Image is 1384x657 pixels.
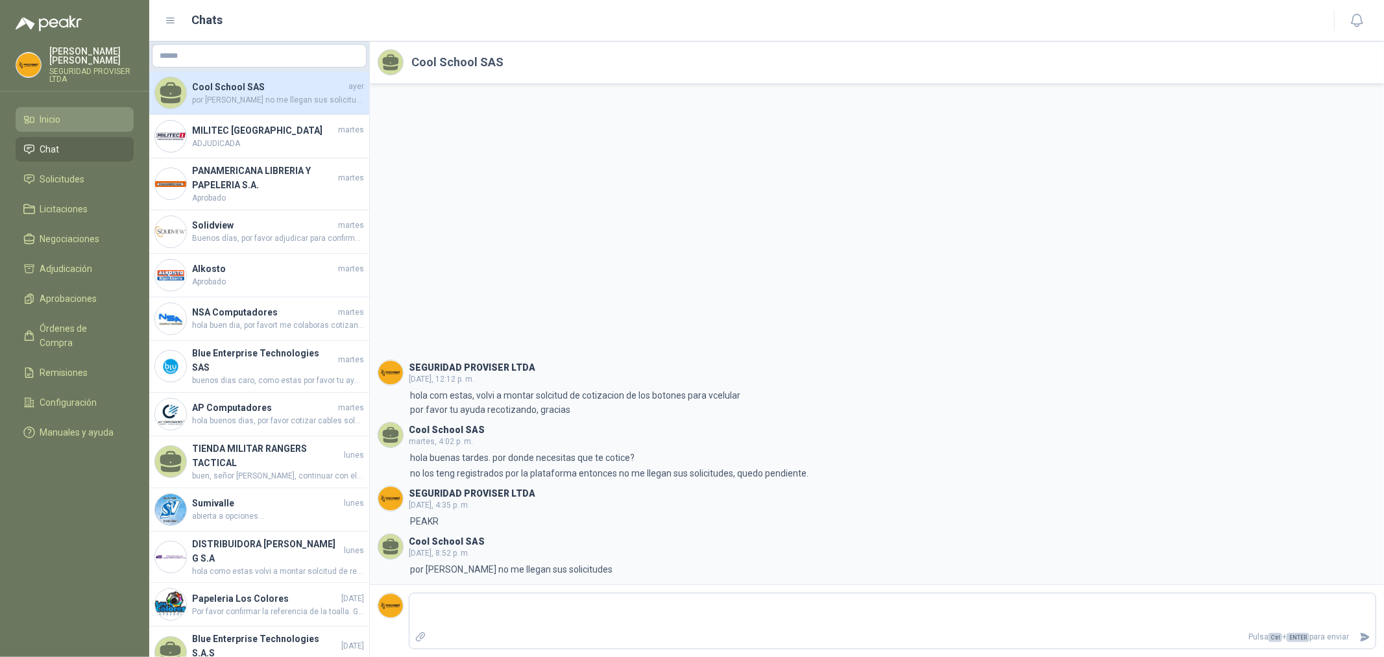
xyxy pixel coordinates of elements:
[192,346,335,375] h4: Blue Enterprise Technologies SAS
[378,360,403,385] img: Company Logo
[49,68,134,83] p: SEGURIDAD PROVISER LTDA
[344,449,364,462] span: lunes
[1354,626,1376,649] button: Enviar
[192,80,346,94] h4: Cool School SAS
[40,262,93,276] span: Adjudicación
[192,319,364,332] span: hola buen dia, por favort me colaboras cotizando unos cables que acabo de montar en solcitud, gra...
[192,606,364,618] span: Por favor confirmar la referencia de la toalla. Gracias
[16,197,134,221] a: Licitaciones
[192,305,335,319] h4: NSA Computadores
[192,441,341,470] h4: TIENDA MILITAR RANGERS TACTICAL
[155,168,186,199] img: Company Logo
[192,537,341,565] h4: DISTRIBUIDORA [PERSON_NAME] G S.A
[155,494,186,525] img: Company Logo
[192,591,339,606] h4: Papeleria Los Colores
[338,354,364,366] span: martes
[410,451,635,465] p: hola buenas tardes. por donde necesitas que te cotice?
[338,263,364,275] span: martes
[16,316,134,355] a: Órdenes de Compra
[338,124,364,136] span: martes
[16,286,134,311] a: Aprobaciones
[192,138,364,150] span: ADJUDICADA
[192,401,335,415] h4: AP Computadores
[149,210,369,254] a: Company LogoSolidviewmartesBuenos días, por favor adjudicar para confirmar la compra
[409,427,485,434] h3: Cool School SAS
[16,420,134,445] a: Manuales y ayuda
[16,53,41,77] img: Company Logo
[344,497,364,510] span: lunes
[40,366,88,380] span: Remisiones
[410,388,740,417] p: hola com estas, volvi a montar solcitud de cotizacion de los botones para vcelular por favor tu a...
[16,256,134,281] a: Adjudicación
[192,276,364,288] span: Aprobado
[40,142,60,156] span: Chat
[155,216,186,247] img: Company Logo
[410,514,439,528] p: PEAKR
[149,488,369,532] a: Company LogoSumivallelunesabierta a opciones...
[149,436,369,488] a: TIENDA MILITAR RANGERS TACTICALlunesbuen, señor [PERSON_NAME], continuar con el proceso para
[40,395,97,410] span: Configuración
[149,115,369,158] a: Company LogoMILITEC [GEOGRAPHIC_DATA]martesADJUDICADA
[344,545,364,557] span: lunes
[192,262,335,276] h4: Alkosto
[192,565,364,578] span: hola como estas volvi a montar solcitud de recotizacion por la monyas de nuevo para el papel de m...
[40,232,100,246] span: Negociaciones
[410,466,808,480] p: no los teng registrados por la plataforma entonces no me llegan sus solicitudes, quedo pendiente.
[16,107,134,132] a: Inicio
[192,470,364,482] span: buen, señor [PERSON_NAME], continuar con el proceso para
[378,486,403,511] img: Company Logo
[40,112,61,127] span: Inicio
[49,47,134,65] p: [PERSON_NAME] [PERSON_NAME]
[192,164,335,192] h4: PANAMERICANA LIBRERIA Y PAPELERIA S.A.
[338,219,364,232] span: martes
[341,593,364,605] span: [DATE]
[338,172,364,184] span: martes
[409,538,485,545] h3: Cool School SAS
[192,232,364,245] span: Buenos días, por favor adjudicar para confirmar la compra
[378,593,403,618] img: Company Logo
[1269,633,1282,642] span: Ctrl
[16,167,134,192] a: Solicitudes
[409,501,470,510] span: [DATE], 4:35 p. m.
[155,541,186,573] img: Company Logo
[155,399,186,430] img: Company Logo
[155,260,186,291] img: Company Logo
[409,626,431,649] label: Adjuntar archivos
[338,402,364,414] span: martes
[411,53,504,71] h2: Cool School SAS
[410,562,613,576] p: por [PERSON_NAME] no me llegan sus solicitudes
[155,351,186,382] img: Company Logo
[348,81,364,93] span: ayer
[149,341,369,393] a: Company LogoBlue Enterprise Technologies SASmartesbuenos dias caro, como estas por favor tu ayuda...
[149,254,369,297] a: Company LogoAlkostomartesAprobado
[149,393,369,436] a: Company LogoAP Computadoresmarteshola buenos dias, por favor cotizar cables solcitados
[409,364,535,371] h3: SEGURIDAD PROVISER LTDA
[192,192,364,205] span: Aprobado
[192,510,364,523] span: abierta a opciones...
[192,123,335,138] h4: MILITEC [GEOGRAPHIC_DATA]
[40,321,121,350] span: Órdenes de Compra
[341,640,364,652] span: [DATE]
[16,227,134,251] a: Negociaciones
[16,360,134,385] a: Remisiones
[40,425,114,440] span: Manuales y ayuda
[192,94,364,106] span: por [PERSON_NAME] no me llegan sus solicitudes
[155,589,186,620] img: Company Logo
[409,375,474,384] span: [DATE], 12:12 p. m.
[409,437,473,446] span: martes, 4:02 p. m.
[40,202,88,216] span: Licitaciones
[409,549,470,558] span: [DATE], 8:52 p. m.
[16,16,82,31] img: Logo peakr
[40,172,85,186] span: Solicitudes
[149,583,369,626] a: Company LogoPapeleria Los Colores[DATE]Por favor confirmar la referencia de la toalla. Gracias
[409,490,535,497] h3: SEGURIDAD PROVISER LTDA
[16,137,134,162] a: Chat
[16,390,134,415] a: Configuración
[192,11,223,29] h1: Chats
[149,532,369,584] a: Company LogoDISTRIBUIDORA [PERSON_NAME] G S.Aluneshola como estas volvi a montar solcitud de reco...
[40,291,97,306] span: Aprobaciones
[1287,633,1309,642] span: ENTER
[192,496,341,510] h4: Sumivalle
[155,303,186,334] img: Company Logo
[192,218,335,232] h4: Solidview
